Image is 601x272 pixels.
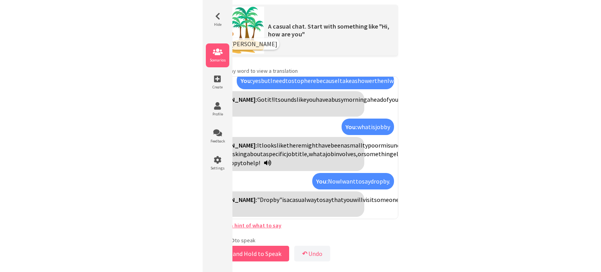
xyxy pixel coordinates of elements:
span: It [273,95,278,103]
span: a [352,77,355,85]
span: typo [362,141,375,149]
span: someone [374,196,399,204]
span: busy [331,95,344,103]
span: say [323,196,331,204]
span: like [297,95,306,103]
span: I [340,177,342,185]
span: to [317,196,323,204]
span: Profile [206,112,229,117]
span: I [338,77,340,85]
span: casual [290,196,306,204]
strong: [PERSON_NAME]: [211,141,257,149]
span: to [240,159,247,167]
span: "Drop [257,196,273,204]
span: by. [383,177,390,185]
span: is [371,123,375,131]
span: Scenarios [206,58,229,63]
span: a [322,150,326,158]
span: sounds [278,95,297,103]
span: small [347,141,362,149]
span: visit [363,196,374,204]
span: by [384,123,390,131]
span: [PERSON_NAME] [231,40,277,48]
span: to [356,177,362,185]
span: wear [389,77,402,85]
span: Now [328,177,340,185]
span: to [285,77,292,85]
span: been [331,141,344,149]
span: because [316,77,338,85]
span: have [318,141,331,149]
span: involves, [334,150,358,158]
span: Feedback [206,139,229,144]
span: job [286,150,295,158]
span: looks [262,141,277,149]
span: way [306,196,317,204]
span: say [362,177,371,185]
strong: You: [316,177,328,185]
span: about [247,150,263,158]
strong: You: [241,77,252,85]
span: what [309,150,322,158]
span: will [353,196,363,204]
b: ↶ [302,250,307,258]
span: Create [206,85,229,90]
div: Click to translate [342,119,394,135]
span: a [328,95,331,103]
span: a [286,196,290,204]
p: Press & to speak [203,237,398,244]
span: job [375,123,384,131]
span: misunderstanding [381,141,430,149]
span: have [316,95,328,103]
div: Click to translate [207,91,364,117]
span: morning [344,95,367,103]
span: Got [257,95,267,103]
button: Press and Hold to Speak [203,246,289,261]
span: drop [371,177,383,185]
strong: [PERSON_NAME]: [211,196,257,204]
span: is [282,196,286,204]
button: ↶Undo [294,246,330,261]
span: or [375,141,381,149]
span: else? [393,150,407,158]
a: Stuck? Get a hint of what to say [203,222,281,229]
span: asking [229,150,247,158]
span: Settings [206,166,229,171]
span: a [344,141,347,149]
span: want [342,177,356,185]
span: take [340,77,352,85]
div: Click to translate [207,191,364,217]
span: shower [355,77,374,85]
span: stop [292,77,304,85]
span: help! [247,159,260,167]
span: need [272,77,285,85]
span: It [257,141,262,149]
span: by" [273,196,282,204]
span: you. [389,95,399,103]
span: title, [295,150,309,158]
span: then [374,77,387,85]
strong: [PERSON_NAME]: [211,95,257,103]
img: Scenario Image [225,7,264,54]
span: that [331,196,344,204]
span: it! [267,95,273,103]
span: you [344,196,353,204]
div: Click to translate [207,137,364,171]
span: there [286,141,301,149]
span: ahead [367,95,383,103]
span: Hide [206,22,229,27]
span: I [387,77,389,85]
span: I [270,77,272,85]
strong: You: [345,123,357,131]
span: or [358,150,363,158]
span: specific [266,150,286,158]
span: but [261,77,270,85]
span: here [304,77,316,85]
div: Click to translate [237,72,394,89]
span: yes [252,77,261,85]
span: something [363,150,393,158]
span: like [277,141,286,149]
span: of [383,95,389,103]
span: job [326,150,334,158]
span: A casual chat. Start with something like "Hi, how are you" [268,22,389,38]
